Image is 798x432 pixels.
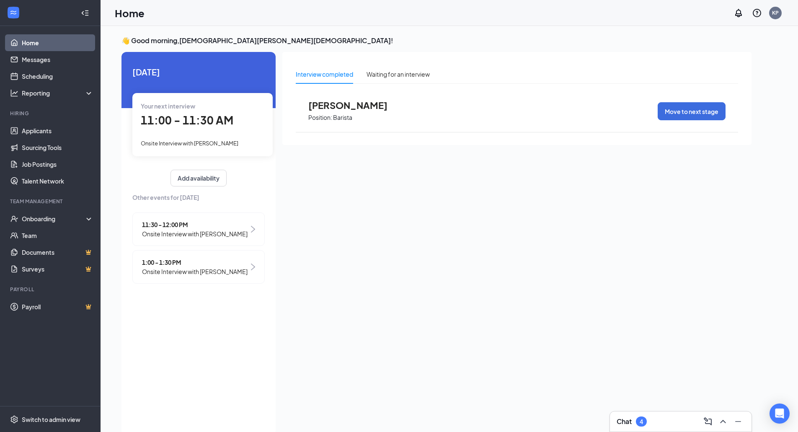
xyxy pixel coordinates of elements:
span: [DATE] [132,65,265,78]
svg: Collapse [81,9,89,17]
svg: Notifications [733,8,744,18]
svg: ChevronUp [718,416,728,427]
button: Add availability [170,170,227,186]
span: [PERSON_NAME] [308,100,400,111]
a: Home [22,34,93,51]
div: Switch to admin view [22,415,80,424]
a: Scheduling [22,68,93,85]
div: Interview completed [296,70,353,79]
div: Waiting for an interview [367,70,430,79]
button: ChevronUp [716,415,730,428]
span: Onsite Interview with [PERSON_NAME] [141,140,238,147]
span: Onsite Interview with [PERSON_NAME] [142,229,248,238]
svg: Analysis [10,89,18,97]
span: 11:00 - 11:30 AM [141,113,233,127]
svg: Settings [10,415,18,424]
span: Your next interview [141,102,195,110]
svg: QuestionInfo [752,8,762,18]
a: Team [22,227,93,244]
a: Applicants [22,122,93,139]
h1: Home [115,6,145,20]
div: KP [772,9,779,16]
div: Hiring [10,110,92,117]
span: Other events for [DATE] [132,193,265,202]
p: Position: [308,114,332,122]
svg: WorkstreamLogo [9,8,18,17]
div: Onboarding [22,215,86,223]
span: 11:30 - 12:00 PM [142,220,248,229]
button: Minimize [731,415,745,428]
a: Job Postings [22,156,93,173]
h3: 👋 Good morning, [DEMOGRAPHIC_DATA][PERSON_NAME][DEMOGRAPHIC_DATA] ! [121,36,752,45]
button: ComposeMessage [701,415,715,428]
svg: ComposeMessage [703,416,713,427]
svg: UserCheck [10,215,18,223]
button: Move to next stage [658,102,726,120]
a: DocumentsCrown [22,244,93,261]
svg: Minimize [733,416,743,427]
span: Onsite Interview with [PERSON_NAME] [142,267,248,276]
p: Barista [333,114,352,122]
div: Reporting [22,89,94,97]
h3: Chat [617,417,632,426]
div: Team Management [10,198,92,205]
span: 1:00 - 1:30 PM [142,258,248,267]
div: Payroll [10,286,92,293]
div: 4 [640,418,643,425]
a: PayrollCrown [22,298,93,315]
a: Sourcing Tools [22,139,93,156]
a: SurveysCrown [22,261,93,277]
div: Open Intercom Messenger [770,404,790,424]
a: Messages [22,51,93,68]
a: Talent Network [22,173,93,189]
